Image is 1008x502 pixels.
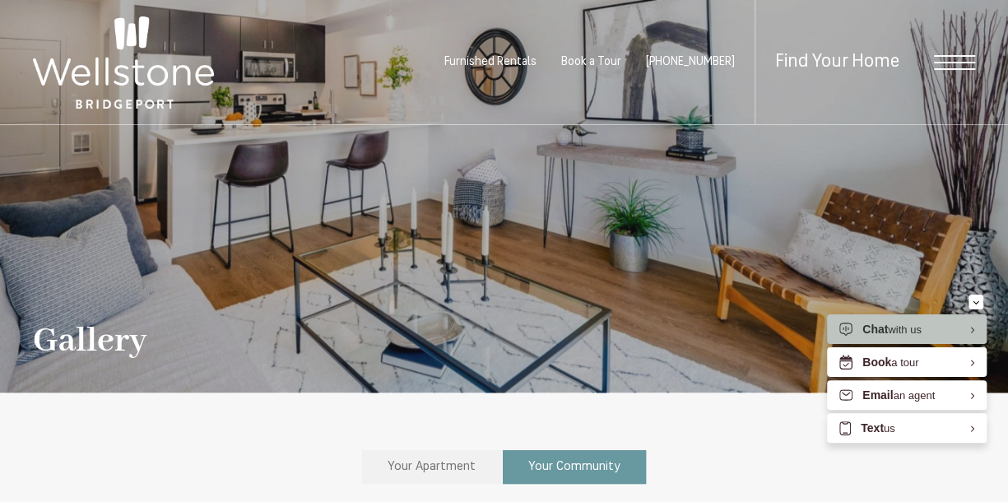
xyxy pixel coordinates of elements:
[362,450,501,484] a: Your Apartment
[33,16,214,109] img: Wellstone
[646,56,735,68] span: [PHONE_NUMBER]
[934,55,975,70] button: Open Menu
[503,450,646,484] a: Your Community
[388,461,476,473] span: Your Apartment
[528,461,620,473] span: Your Community
[444,56,537,68] a: Furnished Rentals
[646,56,735,68] a: Call us at (253) 400-3144
[775,53,899,72] a: Find Your Home
[33,323,146,360] h1: Gallery
[561,56,621,68] a: Book a Tour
